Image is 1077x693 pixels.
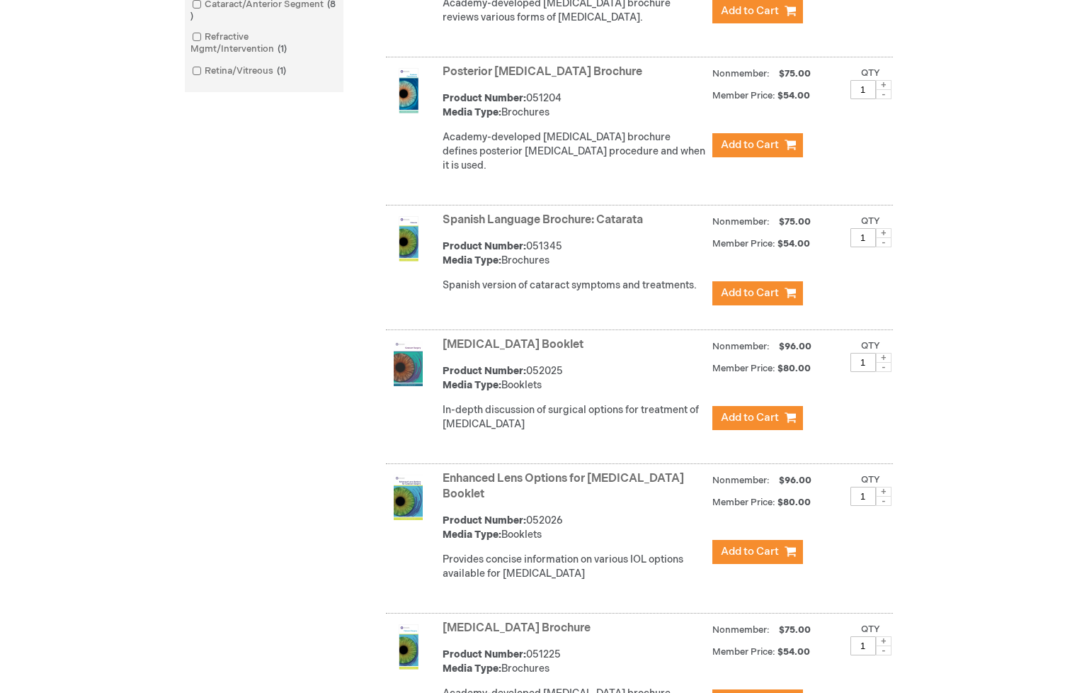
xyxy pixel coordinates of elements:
span: 1 [274,43,290,55]
img: Enhanced Lens Options for Cataract Surgery Booklet [394,475,423,520]
strong: Member Price: [712,90,775,101]
span: Add to Cart [721,286,779,300]
strong: Product Number: [443,365,526,377]
span: $75.00 [777,216,813,227]
div: 051225 Brochures [443,648,705,676]
a: Posterior [MEDICAL_DATA] Brochure [443,65,642,79]
a: [MEDICAL_DATA] Brochure [443,621,591,635]
span: $54.00 [777,238,812,249]
img: Spanish Language Brochure: Catarata [386,216,431,261]
div: 052025 Booklets [443,364,705,393]
strong: Nonmember: [712,338,770,356]
strong: Member Price: [712,363,775,374]
div: Provides concise information on various IOL options available for [MEDICAL_DATA] [443,553,705,581]
span: $75.00 [777,624,813,636]
a: Refractive Mgmt/Intervention1 [188,30,340,56]
img: Cataract Surgery Brochure [386,624,431,670]
label: Qty [861,215,880,227]
div: 052026 Booklets [443,514,705,542]
strong: Member Price: [712,646,775,658]
strong: Media Type: [443,529,501,541]
strong: Nonmember: [712,213,770,231]
span: $54.00 [777,646,812,658]
button: Add to Cart [712,540,803,564]
span: Add to Cart [721,411,779,424]
a: [MEDICAL_DATA] Booklet [443,338,583,351]
div: 051345 Brochures [443,240,705,268]
button: Add to Cart [712,133,803,157]
strong: Product Number: [443,648,526,660]
label: Qty [861,474,880,485]
span: $54.00 [777,90,812,101]
strong: Nonmember: [712,621,770,639]
strong: Product Number: [443,92,526,104]
input: Qty [850,228,876,247]
strong: Media Type: [443,663,501,675]
div: Spanish version of cataract symptoms and treatments. [443,278,705,293]
button: Add to Cart [712,406,803,430]
span: Add to Cart [721,545,779,558]
label: Qty [861,67,880,79]
input: Qty [850,487,876,506]
strong: Member Price: [712,238,775,249]
span: $96.00 [777,341,814,352]
a: Spanish Language Brochure: Catarata [443,213,643,227]
input: Qty [850,80,876,99]
div: In-depth discussion of surgical options for treatment of [MEDICAL_DATA] [443,403,705,432]
span: $80.00 [777,497,813,508]
span: 1 [273,65,290,77]
a: Retina/Vitreous1 [188,64,292,78]
img: Cataract Surgery Booklet [394,341,423,386]
label: Qty [861,624,880,635]
strong: Member Price: [712,497,775,508]
div: Academy-developed [MEDICAL_DATA] brochure defines posterior [MEDICAL_DATA] procedure and when it ... [443,130,705,173]
span: $80.00 [777,363,813,374]
img: Posterior Capsulotomy Brochure [386,68,431,113]
strong: Media Type: [443,106,501,118]
input: Qty [850,636,876,655]
a: Enhanced Lens Options for [MEDICAL_DATA] Booklet [443,472,684,502]
strong: Product Number: [443,240,526,252]
strong: Product Number: [443,514,526,526]
label: Qty [861,340,880,351]
strong: Media Type: [443,254,501,266]
span: $96.00 [777,475,814,486]
strong: Nonmember: [712,472,770,490]
input: Qty [850,353,876,372]
span: Add to Cart [721,4,779,18]
strong: Nonmember: [712,65,770,83]
span: $75.00 [777,68,813,79]
strong: Media Type: [443,379,501,391]
button: Add to Cart [712,281,803,305]
div: 051204 Brochures [443,91,705,120]
span: Add to Cart [721,138,779,152]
